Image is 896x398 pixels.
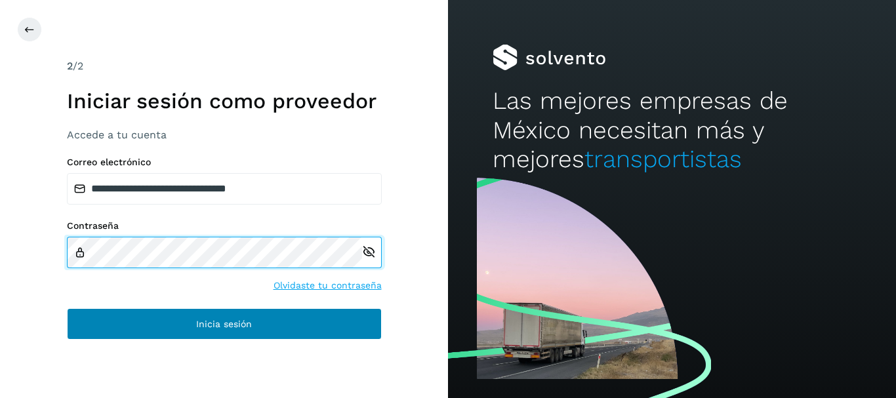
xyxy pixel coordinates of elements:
[67,220,382,231] label: Contraseña
[67,89,382,113] h1: Iniciar sesión como proveedor
[196,319,252,328] span: Inicia sesión
[67,60,73,72] span: 2
[67,308,382,340] button: Inicia sesión
[584,145,742,173] span: transportistas
[67,58,382,74] div: /2
[493,87,851,174] h2: Las mejores empresas de México necesitan más y mejores
[67,157,382,168] label: Correo electrónico
[274,279,382,292] a: Olvidaste tu contraseña
[67,129,382,141] h3: Accede a tu cuenta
